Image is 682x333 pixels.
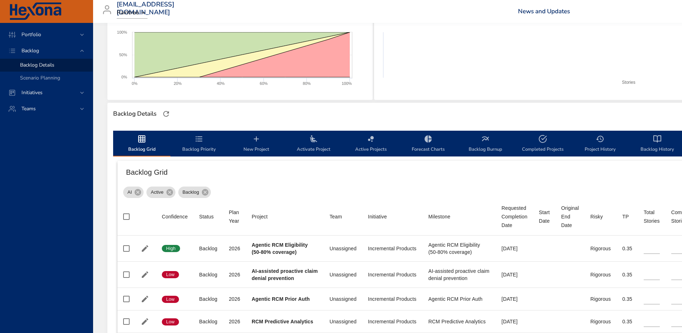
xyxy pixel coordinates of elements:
div: Sort [539,208,550,225]
div: Sort [199,212,214,221]
button: Edit Project Details [140,269,150,280]
div: Unassigned [329,295,356,303]
span: Team [329,212,356,221]
div: Requested Completion Date [502,204,527,230]
div: Sort [561,204,579,230]
div: AI [123,187,144,198]
text: 0% [121,75,127,79]
div: 0.35 [622,271,632,278]
div: Sort [644,208,660,225]
div: Agentic RCM Eligibility (50-80% coverage) [429,241,490,256]
div: Backlog [199,295,217,303]
div: Status [199,212,214,221]
span: Risky [590,212,611,221]
div: Sort [368,212,387,221]
span: Project History [576,135,624,154]
span: Initiatives [16,89,48,96]
b: AI-assisted proactive claim denial prevention [252,268,318,281]
div: Total Stories [644,208,660,225]
div: Incremental Products [368,318,417,325]
div: Risky [590,212,603,221]
span: Active Projects [347,135,395,154]
text: 80% [303,81,311,86]
span: Backlog Grid [117,135,166,154]
div: Original End Date [561,204,579,230]
span: Milestone [429,212,490,221]
span: Low [162,319,179,325]
div: Rigorous [590,318,611,325]
div: 2026 [229,318,240,325]
div: Incremental Products [368,245,417,252]
div: Backlog [199,271,217,278]
img: Hexona [9,3,62,20]
div: 0.35 [622,318,632,325]
div: Backlog [199,318,217,325]
div: [DATE] [502,245,527,252]
div: Rigorous [590,295,611,303]
div: Confidence [162,212,188,221]
span: High [162,245,180,252]
span: Backlog [16,47,45,54]
span: Backlog [178,189,203,196]
div: Active [146,187,175,198]
div: Unassigned [329,318,356,325]
div: [DATE] [502,318,527,325]
div: Sort [622,212,629,221]
b: Agentic RCM Eligibility (50-80% coverage) [252,242,308,255]
span: AI [123,189,136,196]
div: Sort [429,212,450,221]
span: Backlog Priority [175,135,223,154]
text: 100% [117,30,127,34]
div: 2026 [229,271,240,278]
h3: [EMAIL_ADDRESS][DOMAIN_NAME] [117,1,174,16]
span: Backlog Details [20,62,54,68]
span: Low [162,271,179,278]
span: Active [146,189,168,196]
div: Sort [590,212,603,221]
button: Refresh Page [161,108,171,119]
a: News and Updates [518,7,570,15]
div: Team [329,212,342,221]
div: 2026 [229,245,240,252]
div: Project [252,212,268,221]
div: Sort [252,212,268,221]
button: Edit Project Details [140,294,150,304]
text: 100% [342,81,352,86]
div: Sort [329,212,342,221]
div: Unassigned [329,271,356,278]
div: Sort [502,204,527,230]
div: Rigorous [590,271,611,278]
span: Teams [16,105,42,112]
text: 40% [217,81,224,86]
div: Incremental Products [368,295,417,303]
span: TP [622,212,632,221]
div: Incremental Products [368,271,417,278]
div: Plan Year [229,208,240,225]
div: Sort [162,212,188,221]
span: Activate Project [289,135,338,154]
span: Initiative [368,212,417,221]
div: Agentic RCM Prior Auth [429,295,490,303]
span: Backlog Burnup [461,135,510,154]
div: RCM Predictive Analytics [429,318,490,325]
span: Completed Projects [518,135,567,154]
div: Backlog Details [111,108,159,120]
b: Agentic RCM Prior Auth [252,296,310,302]
div: TP [622,212,629,221]
span: Low [162,296,179,303]
div: 0.35 [622,245,632,252]
div: Start Date [539,208,550,225]
text: 50% [119,53,127,57]
span: Project [252,212,318,221]
text: 20% [174,81,182,86]
div: Rigorous [590,245,611,252]
div: 2026 [229,295,240,303]
div: Initiative [368,212,387,221]
div: Raintree [117,7,147,19]
div: Milestone [429,212,450,221]
span: Portfolio [16,31,47,38]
